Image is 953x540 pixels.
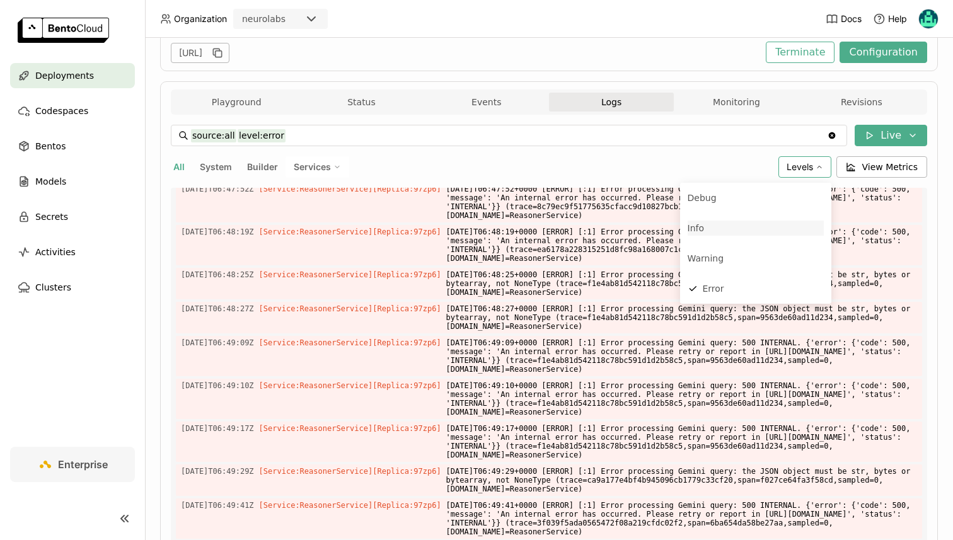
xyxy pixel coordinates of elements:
span: [Replica:97zp6] [373,467,441,476]
a: Codespaces [10,98,135,124]
span: 2025-08-26T06:49:09.843Z [181,336,254,350]
button: Builder [245,159,280,175]
span: All [173,161,185,172]
svg: Clear value [827,130,837,141]
img: Calin Cojocaru [919,9,938,28]
span: [DATE]T06:49:29+0000 [ERROR] [:1] Error processing Gemini query: the JSON object must be str, byt... [446,464,917,496]
div: Levels [778,156,831,178]
button: Events [424,93,549,112]
span: Debug [688,193,717,203]
a: Enterprise [10,447,135,482]
span: [DATE]T06:48:25+0000 [ERROR] [:1] Error processing Gemini query: the JSON object must be str, byt... [446,268,917,299]
button: All [171,159,187,175]
span: 2025-08-26T06:49:17.772Z [181,422,254,435]
span: [DATE]T06:49:17+0000 [ERROR] [:1] Error processing Gemini query: 500 INTERNAL. {'error': {'code':... [446,422,917,462]
span: [Replica:97zp6] [373,338,441,347]
span: [DATE]T06:48:19+0000 [ERROR] [:1] Error processing Gemini query: 500 INTERNAL. {'error': {'code':... [446,225,917,265]
span: 2025-08-26T06:49:29.349Z [181,464,254,478]
span: System [200,161,232,172]
span: [Service:ReasonerService] [259,270,373,279]
span: [Replica:97zp6] [373,185,441,193]
a: Secrets [10,204,135,229]
button: Revisions [799,93,924,112]
span: Codespaces [35,103,88,118]
button: View Metrics [836,156,928,178]
span: [DATE]T06:48:27+0000 [ERROR] [:1] Error processing Gemini query: the JSON object must be str, byt... [446,302,917,333]
button: Monitoring [674,93,799,112]
a: Clusters [10,275,135,300]
a: Activities [10,239,135,265]
button: Playground [174,93,299,112]
span: [Service:ReasonerService] [259,467,373,476]
span: 2025-08-26T06:49:41.982Z [181,498,254,512]
span: Warning [688,253,724,263]
button: Terminate [766,42,835,63]
span: Bentos [35,139,66,154]
span: Models [35,174,66,189]
span: [Replica:97zp6] [373,227,441,236]
img: logo [18,18,109,43]
span: [Service:ReasonerService] [259,424,373,433]
span: [Replica:97zp6] [373,501,441,510]
span: [Service:ReasonerService] [259,227,373,236]
span: Activities [35,244,76,260]
span: [Service:ReasonerService] [259,304,373,313]
span: Organization [174,13,227,25]
span: [Replica:97zp6] [373,381,441,390]
span: Logs [601,96,621,108]
button: System [197,159,234,175]
span: [Replica:97zp6] [373,270,441,279]
span: [Service:ReasonerService] [259,381,373,390]
span: Info [688,223,705,233]
span: [DATE]T06:49:10+0000 [ERROR] [:1] Error processing Gemini query: 500 INTERNAL. {'error': {'code':... [446,379,917,419]
span: [Service:ReasonerService] [259,501,373,510]
div: neurolabs [242,13,286,25]
span: 2025-08-26T06:49:10.825Z [181,379,254,393]
span: 2025-08-26T06:48:25.726Z [181,268,254,282]
a: Docs [826,13,862,25]
span: [DATE]T06:47:52+0000 [ERROR] [:1] Error processing Gemini query: 500 INTERNAL. {'error': {'code':... [446,182,917,222]
span: Clusters [35,280,71,295]
button: Status [299,93,424,112]
a: Deployments [10,63,135,88]
span: [Service:ReasonerService] [259,185,373,193]
span: Enterprise [58,458,108,471]
span: Levels [787,161,813,172]
span: [DATE]T06:49:09+0000 [ERROR] [:1] Error processing Gemini query: 500 INTERNAL. {'error': {'code':... [446,336,917,376]
span: View Metrics [862,161,918,173]
span: [DATE]T06:49:41+0000 [ERROR] [:1] Error processing Gemini query: 500 INTERNAL. {'error': {'code':... [446,498,917,539]
span: [Service:ReasonerService] [259,338,373,347]
span: Deployments [35,68,94,83]
span: Secrets [35,209,68,224]
span: 2025-08-26T06:48:19.457Z [181,225,254,239]
button: Live [855,125,927,146]
a: Bentos [10,134,135,159]
div: Help [873,13,907,25]
span: Error [703,284,724,294]
span: 2025-08-26T06:48:27.247Z [181,302,254,316]
span: 2025-08-26T06:47:52.876Z [181,182,254,196]
span: [Replica:97zp6] [373,424,441,433]
input: Search [191,125,827,146]
span: [Replica:97zp6] [373,304,441,313]
button: Configuration [840,42,927,63]
ul: Menu [680,183,831,304]
div: Services [286,156,349,178]
div: [URL] [171,43,229,63]
span: Docs [841,13,862,25]
span: Services [294,161,331,173]
span: Help [888,13,907,25]
span: Builder [247,161,278,172]
input: Selected neurolabs. [287,13,288,26]
a: Models [10,169,135,194]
